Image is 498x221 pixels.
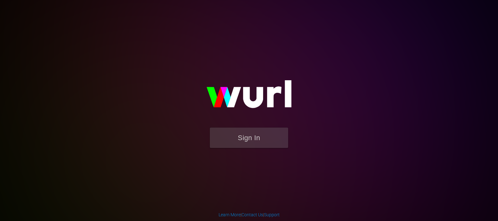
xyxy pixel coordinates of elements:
[219,212,280,218] div: | |
[219,212,241,217] a: Learn More
[210,128,288,148] button: Sign In
[264,212,280,217] a: Support
[186,67,312,128] img: wurl-logo-on-black-223613ac3d8ba8fe6dc639794a292ebdb59501304c7dfd60c99c58986ef67473.svg
[241,212,263,217] a: Contact Us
